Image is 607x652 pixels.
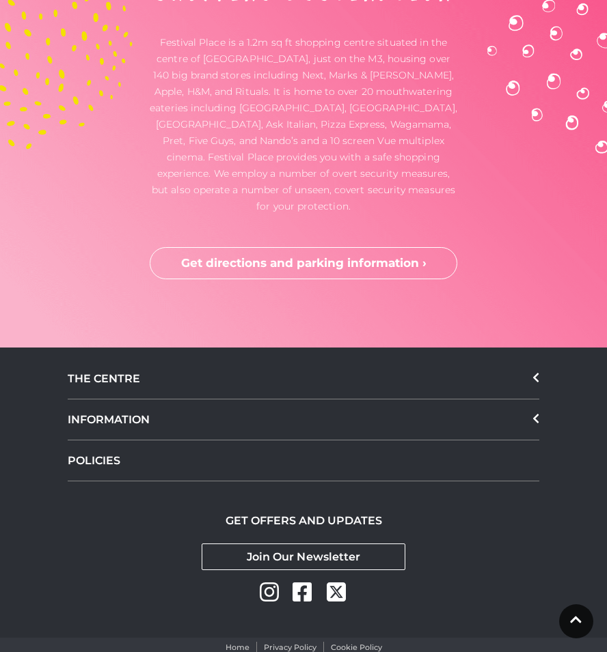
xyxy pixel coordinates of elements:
[68,440,539,481] a: POLICIES
[226,514,382,527] h2: GET OFFERS AND UPDATES
[68,358,539,399] div: THE CENTRE
[68,399,539,440] div: INFORMATION
[150,34,457,214] p: Festival Place is a 1.2m sq ft shopping centre situated in the centre of [GEOGRAPHIC_DATA], just ...
[202,543,405,570] a: Join Our Newsletter
[150,247,457,280] a: Get directions and parking information ›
